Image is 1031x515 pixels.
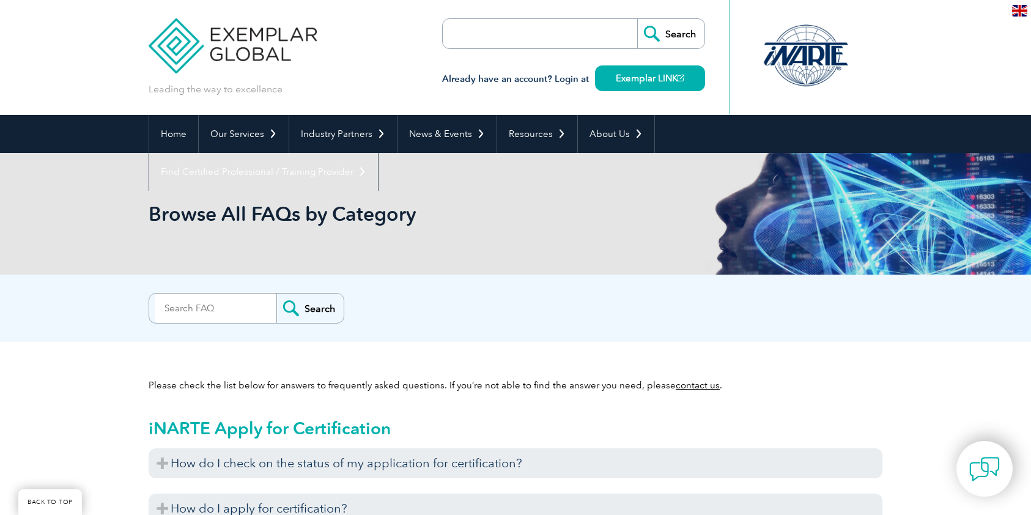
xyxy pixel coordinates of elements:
p: Leading the way to excellence [149,83,283,96]
a: Find Certified Professional / Training Provider [149,153,378,191]
p: Please check the list below for answers to frequently asked questions. If you’re not able to find... [149,379,882,392]
a: Resources [497,115,577,153]
h3: How do I check on the status of my application for certification? [149,448,882,478]
input: Search [276,294,344,323]
a: Industry Partners [289,115,397,153]
a: BACK TO TOP [18,489,82,515]
img: contact-chat.png [969,454,1000,484]
img: en [1012,5,1027,17]
h1: Browse All FAQs by Category [149,202,618,226]
a: contact us [676,380,720,391]
img: open_square.png [678,75,684,81]
input: Search [637,19,704,48]
input: Search FAQ [155,294,276,323]
a: Exemplar LINK [595,65,705,91]
h2: iNARTE Apply for Certification [149,418,882,438]
a: News & Events [397,115,497,153]
h3: Already have an account? Login at [442,72,705,87]
a: Our Services [199,115,289,153]
a: Home [149,115,198,153]
a: About Us [578,115,654,153]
